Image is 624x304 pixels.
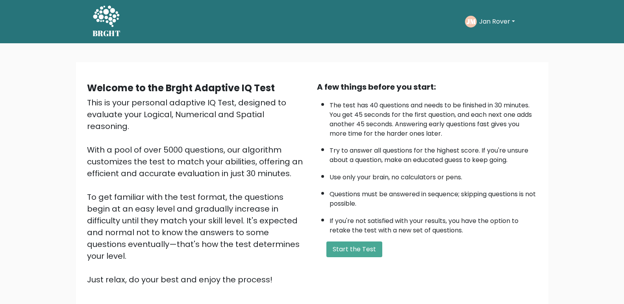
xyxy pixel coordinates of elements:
[330,97,537,138] li: The test has 40 questions and needs to be finished in 30 minutes. You get 45 seconds for the firs...
[466,17,476,26] text: JM
[93,29,121,38] h5: BRGHT
[93,3,121,40] a: BRGHT
[330,186,537,208] li: Questions must be answered in sequence; skipping questions is not possible.
[317,81,537,93] div: A few things before you start:
[87,97,307,286] div: This is your personal adaptive IQ Test, designed to evaluate your Logical, Numerical and Spatial ...
[326,241,382,257] button: Start the Test
[477,17,517,27] button: Jan Rover
[330,169,537,182] li: Use only your brain, no calculators or pens.
[330,142,537,165] li: Try to answer all questions for the highest score. If you're unsure about a question, make an edu...
[87,81,275,94] b: Welcome to the Brght Adaptive IQ Test
[330,212,537,235] li: If you're not satisfied with your results, you have the option to retake the test with a new set ...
